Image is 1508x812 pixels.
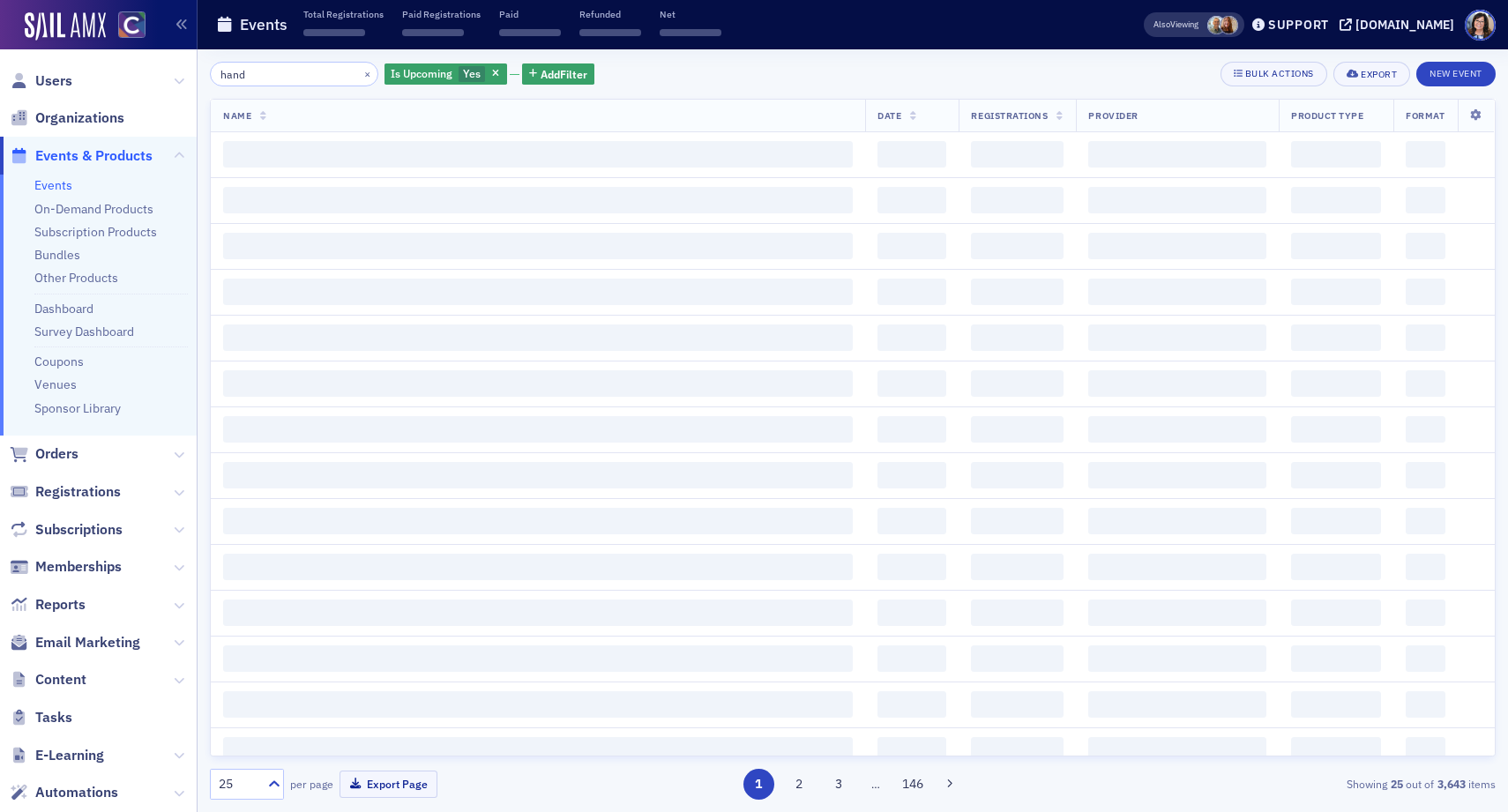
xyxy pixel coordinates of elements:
[971,600,1064,626] span: ‌
[10,670,86,689] a: Content
[971,370,1064,397] span: ‌
[1355,17,1454,33] div: [DOMAIN_NAME]
[35,71,72,91] span: Users
[35,595,86,615] span: Reports
[863,776,888,792] span: …
[1079,776,1496,792] div: Showing out of items
[240,14,287,35] h1: Events
[1291,462,1381,488] span: ‌
[1406,462,1445,488] span: ‌
[971,645,1064,672] span: ‌
[34,247,80,263] a: Bundles
[35,670,86,689] span: Content
[971,508,1064,534] span: ‌
[1340,19,1460,31] button: [DOMAIN_NAME]
[10,444,78,464] a: Orders
[1406,370,1445,397] span: ‌
[877,508,946,534] span: ‌
[223,109,251,122] span: Name
[1291,324,1381,351] span: ‌
[877,370,946,397] span: ‌
[34,324,134,339] a: Survey Dashboard
[219,775,258,793] div: 25
[223,187,853,213] span: ‌
[10,708,72,727] a: Tasks
[1153,19,1170,30] div: Also
[1406,279,1445,305] span: ‌
[10,108,124,128] a: Organizations
[10,746,104,765] a: E-Learning
[463,66,481,80] span: Yes
[1088,416,1266,443] span: ‌
[1406,737,1445,764] span: ‌
[877,324,946,351] span: ‌
[1361,70,1397,79] div: Export
[1088,600,1266,626] span: ‌
[1088,737,1266,764] span: ‌
[971,737,1064,764] span: ‌
[10,783,118,802] a: Automations
[1406,109,1445,122] span: Format
[223,233,853,259] span: ‌
[499,8,561,20] p: Paid
[971,324,1064,351] span: ‌
[1088,554,1266,580] span: ‌
[34,177,72,193] a: Events
[34,354,84,369] a: Coupons
[877,462,946,488] span: ‌
[1088,187,1266,213] span: ‌
[223,554,853,580] span: ‌
[1291,600,1381,626] span: ‌
[34,301,93,317] a: Dashboard
[35,146,153,166] span: Events & Products
[303,8,384,20] p: Total Registrations
[1291,508,1381,534] span: ‌
[1406,691,1445,718] span: ‌
[877,187,946,213] span: ‌
[877,600,946,626] span: ‌
[1153,19,1198,31] span: Viewing
[223,141,853,168] span: ‌
[223,600,853,626] span: ‌
[971,109,1048,122] span: Registrations
[971,416,1064,443] span: ‌
[660,29,721,36] span: ‌
[541,66,587,82] span: Add Filter
[971,187,1064,213] span: ‌
[1406,187,1445,213] span: ‌
[1406,554,1445,580] span: ‌
[877,279,946,305] span: ‌
[35,482,121,502] span: Registrations
[1465,10,1496,41] span: Profile
[34,201,153,217] a: On-Demand Products
[1291,187,1381,213] span: ‌
[971,691,1064,718] span: ‌
[1088,109,1138,122] span: Provider
[1291,554,1381,580] span: ‌
[1291,737,1381,764] span: ‌
[1291,141,1381,168] span: ‌
[223,645,853,672] span: ‌
[1333,62,1410,86] button: Export
[35,444,78,464] span: Orders
[1291,279,1381,305] span: ‌
[1088,370,1266,397] span: ‌
[971,279,1064,305] span: ‌
[1291,109,1363,122] span: Product Type
[898,769,929,800] button: 146
[1406,141,1445,168] span: ‌
[971,233,1064,259] span: ‌
[391,66,452,80] span: Is Upcoming
[1088,279,1266,305] span: ‌
[824,769,855,800] button: 3
[223,279,853,305] span: ‌
[35,108,124,128] span: Organizations
[1088,141,1266,168] span: ‌
[223,462,853,488] span: ‌
[34,224,157,240] a: Subscription Products
[303,29,365,36] span: ‌
[1406,324,1445,351] span: ‌
[877,416,946,443] span: ‌
[25,12,106,41] img: SailAMX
